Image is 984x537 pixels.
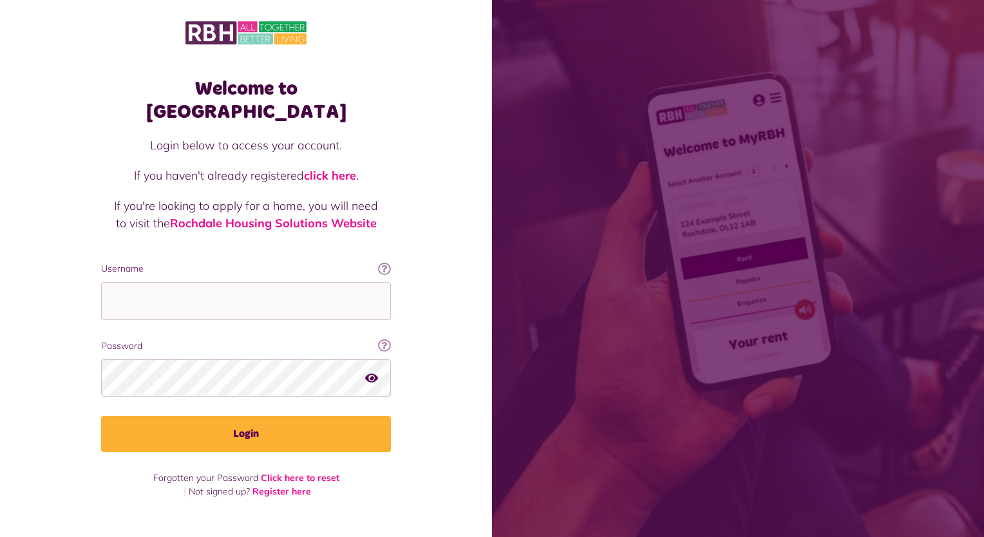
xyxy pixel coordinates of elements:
[185,19,307,46] img: MyRBH
[261,472,339,484] a: Click here to reset
[101,77,391,124] h1: Welcome to [GEOGRAPHIC_DATA]
[304,168,356,183] a: click here
[252,485,311,497] a: Register here
[101,416,391,452] button: Login
[153,472,258,484] span: Forgotten your Password
[170,216,377,231] a: Rochdale Housing Solutions Website
[101,339,391,353] label: Password
[101,262,391,276] label: Username
[189,485,250,497] span: Not signed up?
[114,167,378,184] p: If you haven't already registered .
[114,197,378,232] p: If you're looking to apply for a home, you will need to visit the
[114,137,378,154] p: Login below to access your account.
